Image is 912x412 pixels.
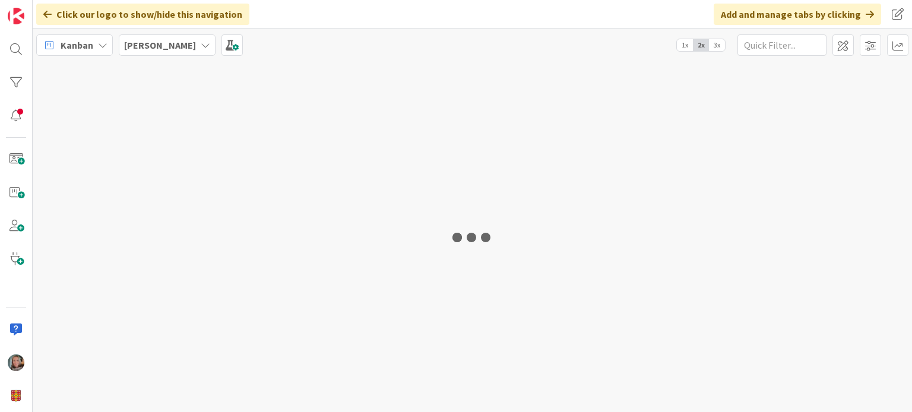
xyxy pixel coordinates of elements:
div: Add and manage tabs by clicking [714,4,881,25]
span: 3x [709,39,725,51]
span: Kanban [61,38,93,52]
div: Click our logo to show/hide this navigation [36,4,249,25]
span: 1x [677,39,693,51]
img: SP [8,354,24,371]
span: 2x [693,39,709,51]
input: Quick Filter... [737,34,826,56]
b: [PERSON_NAME] [124,39,196,51]
img: Visit kanbanzone.com [8,8,24,24]
img: avatar [8,388,24,404]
